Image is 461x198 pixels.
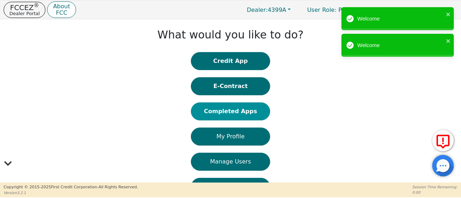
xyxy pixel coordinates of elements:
button: Report Error to FCC [432,130,454,151]
button: Manage Users [191,153,270,171]
button: Credit App [191,52,270,70]
button: 4399A:[PERSON_NAME] [370,4,457,15]
p: Primary [300,3,368,17]
p: Copyright © 2015- 2025 First Credit Corporation. [4,184,138,190]
a: User Role: Primary [300,3,368,17]
span: User Role : [307,6,336,13]
span: 4399A [247,6,286,13]
button: close [446,37,451,45]
button: Completed Apps [191,102,270,120]
p: Session Time Remaining: [412,184,457,190]
button: Dealer:4399A [239,4,298,15]
button: E-Contract [191,77,270,95]
h1: What would you like to do? [157,28,304,41]
span: Dealer: [247,6,268,13]
p: FCC [53,10,70,16]
p: Version 3.2.1 [4,190,138,195]
sup: ® [34,2,39,9]
button: close [446,10,451,18]
button: DARs [191,178,270,196]
button: My Profile [191,128,270,146]
p: About [53,4,70,9]
button: AboutFCC [47,1,76,18]
div: Welcome [357,15,444,23]
div: Welcome [357,41,444,50]
button: FCCEZ®Dealer Portal [4,2,45,18]
span: All Rights Reserved. [98,185,138,189]
p: 0:00 [412,190,457,195]
p: Dealer Portal [9,11,40,16]
p: FCCEZ [9,4,40,11]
